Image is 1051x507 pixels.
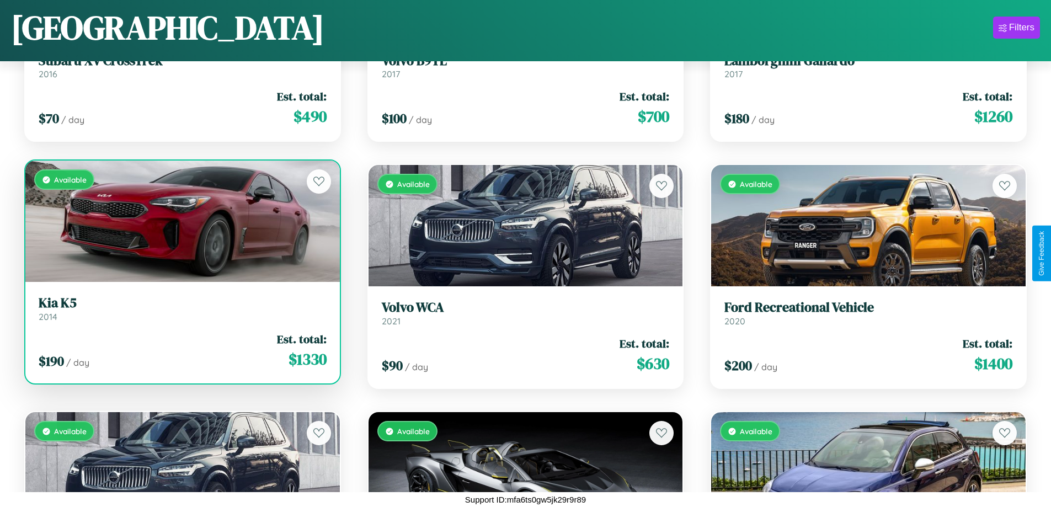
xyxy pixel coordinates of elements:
[277,88,327,104] span: Est. total:
[724,316,745,327] span: 2020
[382,53,670,80] a: Volvo B9TL2017
[751,114,775,125] span: / day
[39,295,327,311] h3: Kia K5
[724,300,1012,327] a: Ford Recreational Vehicle2020
[382,316,401,327] span: 2021
[382,68,400,79] span: 2017
[1009,22,1034,33] div: Filters
[39,53,327,80] a: Subaru XV CrossTrek2016
[724,109,749,127] span: $ 180
[289,348,327,370] span: $ 1330
[974,353,1012,375] span: $ 1400
[724,356,752,375] span: $ 200
[39,352,64,370] span: $ 190
[740,179,772,189] span: Available
[620,335,669,351] span: Est. total:
[294,105,327,127] span: $ 490
[39,311,57,322] span: 2014
[39,68,57,79] span: 2016
[61,114,84,125] span: / day
[724,53,1012,80] a: Lamborghini Gallardo2017
[397,426,430,436] span: Available
[11,5,324,50] h1: [GEOGRAPHIC_DATA]
[637,353,669,375] span: $ 630
[963,88,1012,104] span: Est. total:
[382,356,403,375] span: $ 90
[382,300,670,327] a: Volvo WCA2021
[974,105,1012,127] span: $ 1260
[382,300,670,316] h3: Volvo WCA
[1038,231,1045,276] div: Give Feedback
[54,426,87,436] span: Available
[754,361,777,372] span: / day
[66,357,89,368] span: / day
[963,335,1012,351] span: Est. total:
[54,175,87,184] span: Available
[638,105,669,127] span: $ 700
[277,331,327,347] span: Est. total:
[409,114,432,125] span: / day
[405,361,428,372] span: / day
[724,300,1012,316] h3: Ford Recreational Vehicle
[39,295,327,322] a: Kia K52014
[993,17,1040,39] button: Filters
[724,68,743,79] span: 2017
[465,492,586,507] p: Support ID: mfa6ts0gw5jk29r9r89
[740,426,772,436] span: Available
[39,109,59,127] span: $ 70
[620,88,669,104] span: Est. total:
[397,179,430,189] span: Available
[382,109,407,127] span: $ 100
